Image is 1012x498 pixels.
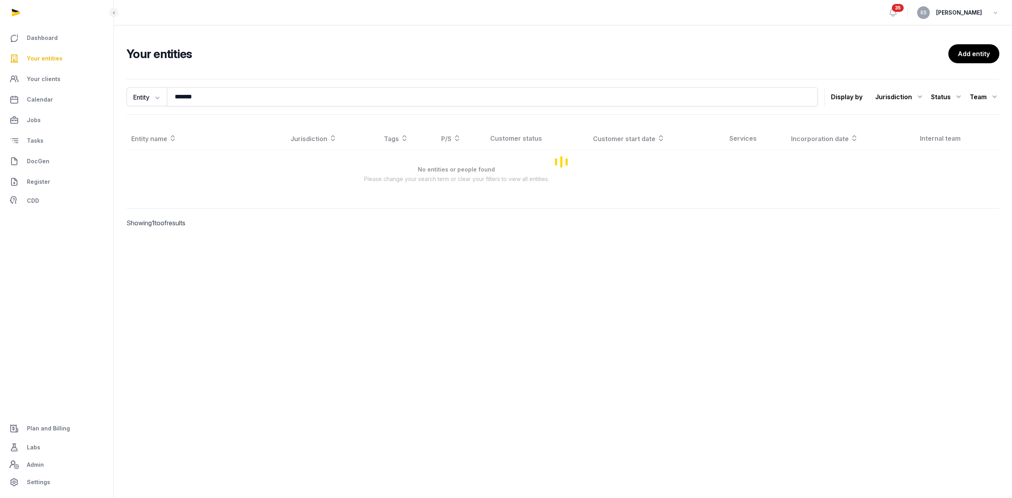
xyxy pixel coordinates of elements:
p: Showing to of results [126,209,335,237]
div: Status [931,91,963,103]
div: Loading [126,127,999,196]
a: Settings [6,473,107,492]
span: Your clients [27,74,60,84]
span: DocGen [27,157,49,166]
span: Settings [27,477,50,487]
div: Jurisdiction [875,91,925,103]
a: Dashboard [6,28,107,47]
a: Add entity [948,44,999,63]
span: Admin [27,460,44,470]
a: Calendar [6,90,107,109]
span: Your entities [27,54,62,63]
a: Jobs [6,111,107,130]
div: Team [970,91,999,103]
button: Entity [126,87,167,106]
a: DocGen [6,152,107,171]
span: Dashboard [27,33,58,43]
a: CDD [6,193,107,209]
button: ES [917,6,930,19]
span: 1 [152,219,155,227]
a: Admin [6,457,107,473]
span: Plan and Billing [27,424,70,433]
span: CDD [27,196,39,206]
span: ES [921,10,927,15]
span: Tasks [27,136,43,145]
a: Your clients [6,70,107,89]
span: Jobs [27,115,41,125]
a: Tasks [6,131,107,150]
a: Labs [6,438,107,457]
span: 35 [892,4,904,12]
a: Your entities [6,49,107,68]
p: Display by [831,91,863,103]
h2: Your entities [126,47,948,61]
a: Plan and Billing [6,419,107,438]
a: Register [6,172,107,191]
span: Register [27,177,50,187]
span: Labs [27,443,40,452]
span: Calendar [27,95,53,104]
span: [PERSON_NAME] [936,8,982,17]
